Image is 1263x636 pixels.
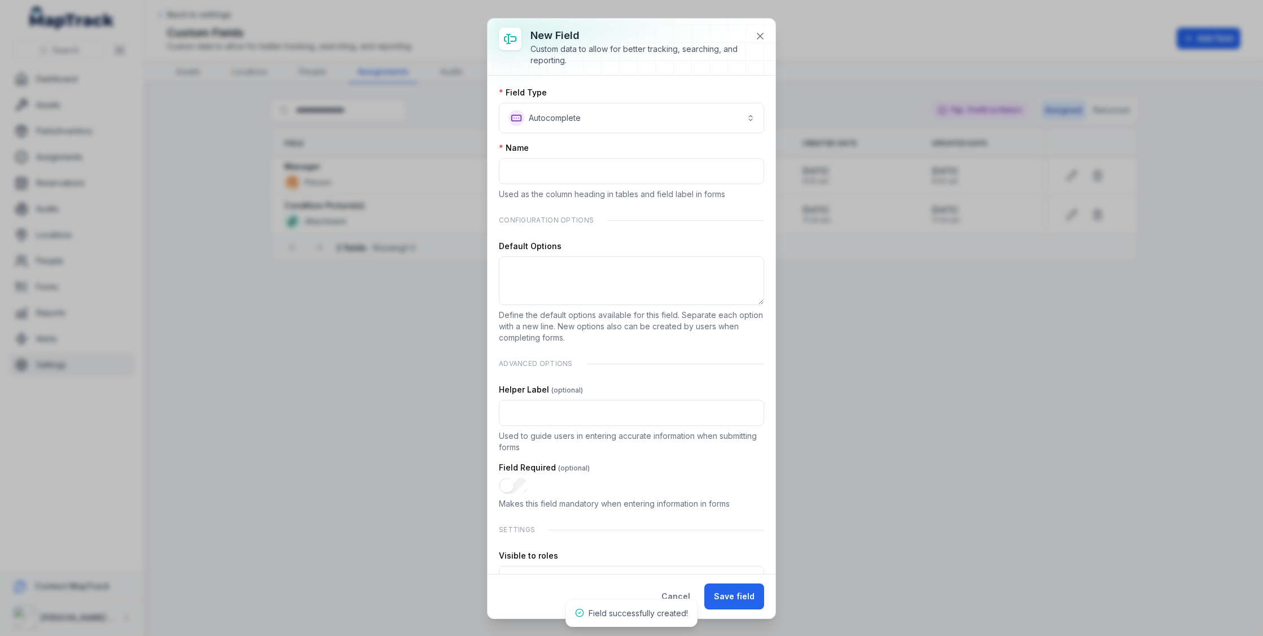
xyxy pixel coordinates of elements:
[499,310,764,343] p: Define the default options available for this field. Separate each option with a new line. New op...
[499,478,528,494] input: :r5f:-form-item-label
[499,400,764,426] input: :r5e:-form-item-label
[499,87,547,98] label: Field Type
[499,566,764,592] button: All Roles ( Default )
[499,498,764,509] p: Makes this field mandatory when entering information in forms
[499,142,529,154] label: Name
[499,256,764,305] textarea: :r5d:-form-item-label
[499,519,764,541] div: Settings
[499,384,583,395] label: Helper Label
[530,43,746,66] div: Custom data to allow for better tracking, searching, and reporting.
[589,608,688,618] span: Field successfully created!
[704,583,764,609] button: Save field
[499,189,764,200] p: Used as the column heading in tables and field label in forms
[499,209,764,232] div: Configuration Options
[530,28,746,43] h3: New field
[499,241,562,252] label: Default Options
[499,462,590,473] label: Field Required
[499,430,764,453] p: Used to guide users in entering accurate information when submitting forms
[652,583,700,609] button: Cancel
[499,103,764,133] button: Autocomplete
[499,158,764,184] input: :r5c:-form-item-label
[499,550,558,561] label: Visible to roles
[499,352,764,375] div: Advanced Options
